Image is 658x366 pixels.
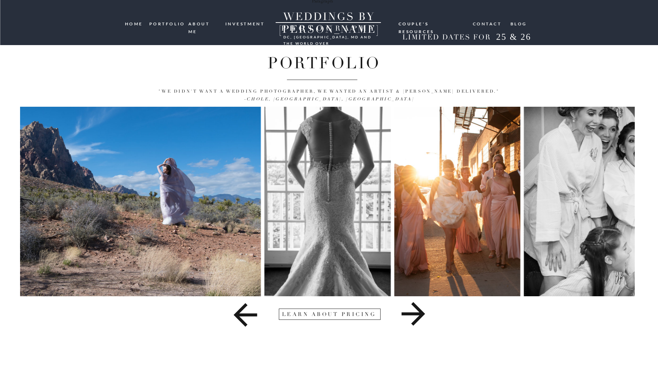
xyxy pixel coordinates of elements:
a: blog [510,20,527,27]
a: investment [225,20,265,27]
a: ABOUT ME [188,20,220,27]
a: WEDDINGS BY [PERSON_NAME] [265,11,394,23]
a: portfolio [149,20,183,27]
h1: Portfolio [79,54,569,70]
h2: 25 & 26 [491,32,537,44]
i: -Chole, [GEOGRAPHIC_DATA], [GEOGRAPHIC_DATA] [244,97,414,102]
a: HOME [125,20,144,27]
h3: DC, [GEOGRAPHIC_DATA], md and the world over [283,34,374,39]
a: Contact [473,20,502,27]
a: Couple's resources [399,20,466,26]
p: "We didn't want a wedding photographer, we wanted an artist & [PERSON_NAME] delivered." [51,88,607,103]
h2: LIMITED DATES FOR [400,33,494,42]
